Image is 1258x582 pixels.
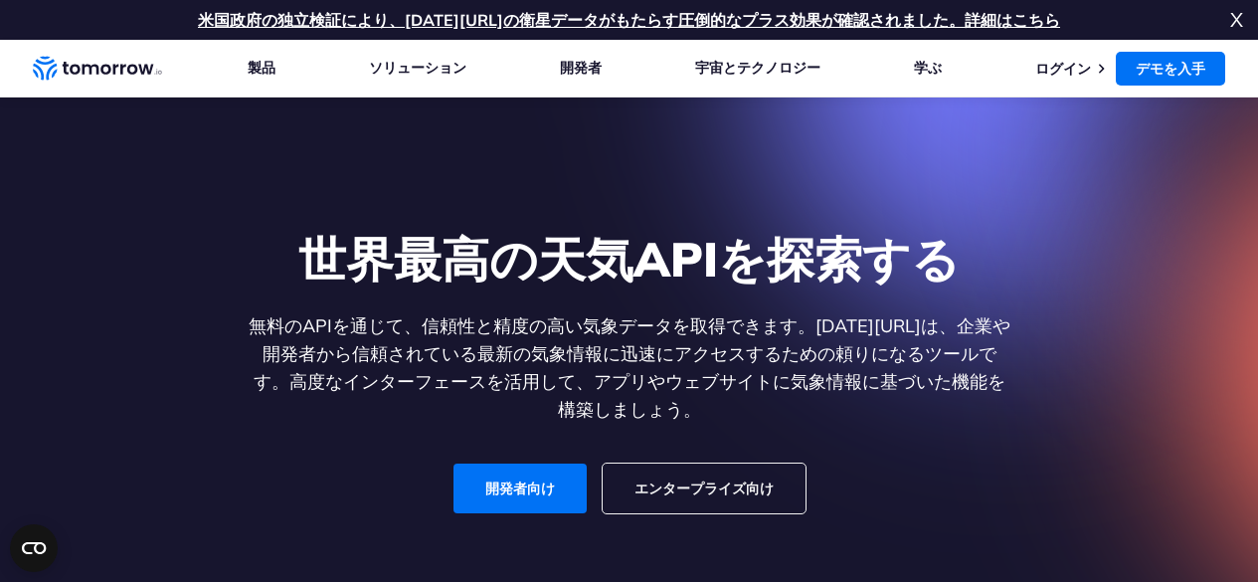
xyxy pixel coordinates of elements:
font: 宇宙とテクノロジー [695,59,820,77]
font: 製品 [248,59,275,77]
font: 世界最高の天気APIを探索する [298,229,960,289]
a: ソリューション [369,59,466,78]
font: エンタープライズ向け [634,480,774,497]
button: Open CMP widget [10,524,58,572]
font: X [1230,7,1243,32]
a: 学ぶ [914,59,942,78]
a: 米国政府の独立検証により、[DATE][URL]の衛星データがもたらす圧倒的なプラス効果が確認されました。詳細はこちら [198,10,1060,30]
font: デモを入手 [1136,60,1205,78]
a: 宇宙とテクノロジー [695,59,820,78]
font: 開発者 [560,59,602,77]
a: デモを入手 [1116,52,1225,86]
a: 製品 [248,59,275,78]
font: 学ぶ [914,59,942,77]
a: 開発者 [560,59,602,78]
font: ソリューション [369,59,466,77]
a: ログイン [1035,60,1091,78]
font: 開発者向け [485,480,555,497]
a: エンタープライズ向け [603,464,806,513]
font: 無料のAPIを通じて、信頼性と精度の高い気象データを取得できます。[DATE][URL]は、企業や開発者から信頼されている最新の気象情報に迅速にアクセスするための頼りになるツールです。高度なイン... [249,314,1010,421]
a: 開発者向け [453,464,587,513]
a: ホームリンク [33,54,162,84]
